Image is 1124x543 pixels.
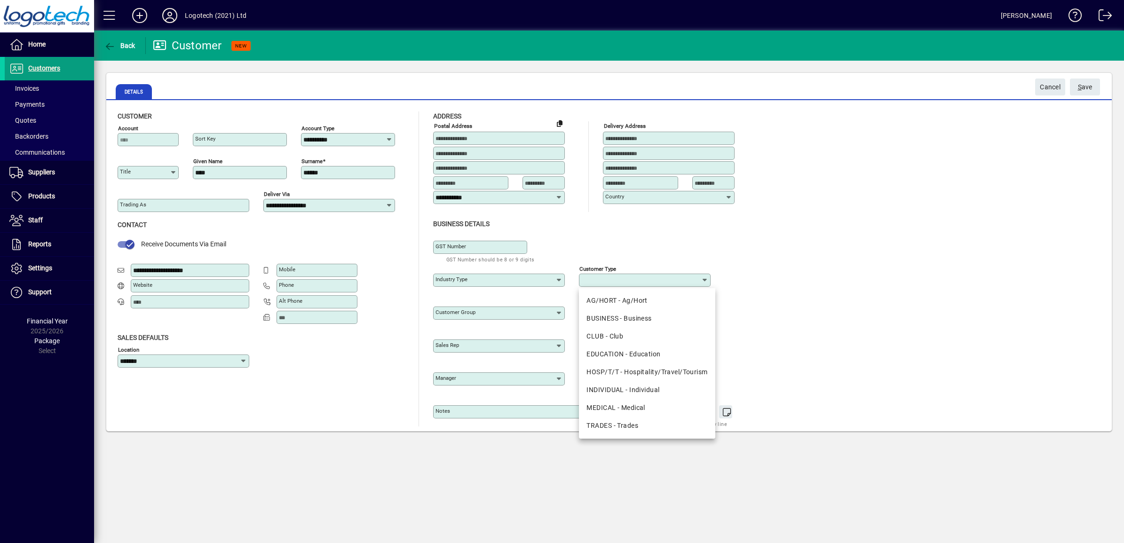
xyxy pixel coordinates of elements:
mat-label: Account [118,125,138,132]
a: Reports [5,233,94,256]
div: MEDICAL - Medical [586,403,707,413]
a: Knowledge Base [1061,2,1082,32]
span: Payments [9,101,45,108]
mat-label: Notes [435,408,450,414]
mat-label: Alt Phone [279,298,302,304]
mat-option: BUSINESS - Business [579,310,715,328]
a: Payments [5,96,94,112]
span: Financial Year [27,317,68,325]
span: Home [28,40,46,48]
mat-option: CLUB - Club [579,328,715,346]
div: CLUB - Club [586,331,707,341]
div: TRADES - Trades [586,421,707,431]
div: [PERSON_NAME] [1001,8,1052,23]
mat-option: TRADES - Trades [579,417,715,435]
span: Backorders [9,133,48,140]
mat-label: Given name [193,158,222,165]
a: Settings [5,257,94,280]
app-page-header-button: Back [94,37,146,54]
mat-label: Industry type [435,276,467,283]
span: Communications [9,149,65,156]
span: Receive Documents Via Email [141,240,226,248]
a: Products [5,185,94,208]
span: Customer [118,112,152,120]
mat-label: Phone [279,282,294,288]
mat-hint: GST Number should be 8 or 9 digits [446,254,535,265]
mat-label: Country [605,193,624,200]
span: Business details [433,220,490,228]
span: NEW [235,43,247,49]
mat-label: Trading as [120,201,146,208]
span: Suppliers [28,168,55,176]
span: S [1078,83,1082,91]
span: Back [104,42,135,49]
a: Quotes [5,112,94,128]
div: BUSINESS - Business [586,314,707,323]
a: Suppliers [5,161,94,184]
a: Communications [5,144,94,160]
a: Support [5,281,94,304]
button: Copy to Delivery address [552,116,567,131]
mat-label: Deliver via [264,191,290,197]
mat-label: Manager [435,375,456,381]
span: Quotes [9,117,36,124]
a: Logout [1092,2,1112,32]
mat-label: Surname [301,158,323,165]
mat-label: Sort key [195,135,215,142]
span: Reports [28,240,51,248]
mat-option: AG/HORT - Ag/Hort [579,292,715,310]
mat-label: GST Number [435,243,466,250]
span: Invoices [9,85,39,92]
mat-label: Title [120,168,131,175]
mat-label: Sales rep [435,342,459,348]
mat-label: Website [133,282,152,288]
mat-option: EDUCATION - Education [579,346,715,363]
a: Invoices [5,80,94,96]
span: Package [34,337,60,345]
span: ave [1078,79,1092,95]
span: Cancel [1040,79,1061,95]
span: Details [116,84,152,99]
mat-label: Location [118,346,139,353]
button: Cancel [1035,79,1065,95]
mat-option: MEDICAL - Medical [579,399,715,417]
div: Logotech (2021) Ltd [185,8,246,23]
mat-option: HOSP/T/T - Hospitality/Travel/Tourism [579,363,715,381]
mat-label: Customer type [579,265,616,272]
button: Profile [155,7,185,24]
span: Products [28,192,55,200]
a: Home [5,33,94,56]
span: Contact [118,221,147,228]
mat-label: Mobile [279,266,295,273]
span: Staff [28,216,43,224]
a: Staff [5,209,94,232]
span: Sales defaults [118,334,168,341]
div: HOSP/T/T - Hospitality/Travel/Tourism [586,367,707,377]
span: Settings [28,264,52,272]
mat-label: Account Type [301,125,334,132]
a: Backorders [5,128,94,144]
button: Save [1070,79,1100,95]
button: Back [102,37,138,54]
button: Add [125,7,155,24]
span: Support [28,288,52,296]
div: EDUCATION - Education [586,349,707,359]
mat-label: Customer group [435,309,475,315]
div: AG/HORT - Ag/Hort [586,296,707,306]
span: Customers [28,64,60,72]
div: Customer [153,38,222,53]
div: INDIVIDUAL - Individual [586,385,707,395]
span: Address [433,112,461,120]
mat-option: INDIVIDUAL - Individual [579,381,715,399]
